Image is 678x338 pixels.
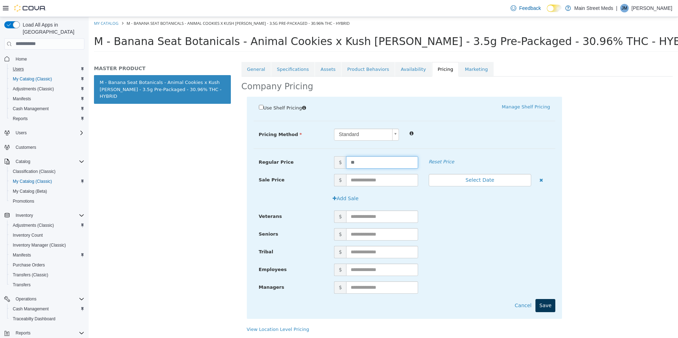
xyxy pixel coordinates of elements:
[245,264,257,277] span: $
[240,175,274,188] button: Add Sale
[10,105,84,113] span: Cash Management
[620,4,629,12] div: Josh Mowery
[13,329,84,337] span: Reports
[13,66,24,72] span: Users
[13,211,36,220] button: Inventory
[13,282,30,288] span: Transfers
[16,130,27,136] span: Users
[153,45,182,60] a: General
[16,330,30,336] span: Reports
[175,88,213,94] span: Use Shelf Pricing
[13,222,54,228] span: Adjustments (Classic)
[10,251,34,259] a: Manifests
[13,76,52,82] span: My Catalog (Classic)
[13,169,56,174] span: Classification (Classic)
[13,143,84,152] span: Customers
[1,128,87,138] button: Users
[5,18,611,30] span: M - Banana Seat Botanicals - Animal Cookies x Kush [PERSON_NAME] - 3.5g Pre-Packaged - 30.96% THC...
[306,45,343,60] a: Availability
[343,45,370,60] a: Pricing
[10,241,69,249] a: Inventory Manager (Classic)
[14,5,46,12] img: Cova
[10,305,51,313] a: Cash Management
[10,281,33,289] a: Transfers
[13,55,84,63] span: Home
[632,4,672,12] p: [PERSON_NAME]
[10,187,84,196] span: My Catalog (Beta)
[10,231,46,240] a: Inventory Count
[10,241,84,249] span: Inventory Manager (Classic)
[245,211,257,224] span: $
[7,260,87,270] button: Purchase Orders
[16,296,37,302] span: Operations
[170,232,185,237] span: Tribal
[10,221,84,230] span: Adjustments (Classic)
[10,261,84,269] span: Purchase Orders
[7,250,87,260] button: Manifests
[13,55,30,63] a: Home
[10,85,84,93] span: Adjustments (Classic)
[5,48,142,55] h5: MASTER PRODUCT
[245,193,257,206] span: $
[10,65,84,73] span: Users
[10,221,57,230] a: Adjustments (Classic)
[574,4,613,12] p: Main Street Meds
[413,87,461,92] a: Manage Shelf Pricing
[1,142,87,152] button: Customers
[253,45,306,60] a: Product Behaviors
[7,176,87,186] button: My Catalog (Classic)
[13,106,49,112] span: Cash Management
[10,305,84,313] span: Cash Management
[10,261,48,269] a: Purchase Orders
[7,84,87,94] button: Adjustments (Classic)
[245,229,257,241] span: $
[246,112,301,123] span: Standard
[13,329,33,337] button: Reports
[1,157,87,167] button: Catalog
[616,4,617,12] p: |
[10,75,55,83] a: My Catalog (Classic)
[13,211,84,220] span: Inventory
[7,196,87,206] button: Promotions
[10,251,84,259] span: Manifests
[1,54,87,64] button: Home
[7,104,87,114] button: Cash Management
[13,262,45,268] span: Purchase Orders
[10,95,84,103] span: Manifests
[13,252,31,258] span: Manifests
[226,45,252,60] a: Assets
[10,65,27,73] a: Users
[10,105,51,113] a: Cash Management
[170,197,193,202] span: Veterans
[10,75,84,83] span: My Catalog (Classic)
[13,86,54,92] span: Adjustments (Classic)
[508,1,544,15] a: Feedback
[10,271,84,279] span: Transfers (Classic)
[1,294,87,304] button: Operations
[170,142,205,148] span: Regular Price
[7,314,87,324] button: Traceabilty Dashboard
[622,4,627,12] span: JM
[7,64,87,74] button: Users
[7,74,87,84] button: My Catalog (Classic)
[7,280,87,290] button: Transfers
[371,45,405,60] a: Marketing
[10,315,84,323] span: Traceabilty Dashboard
[7,167,87,176] button: Classification (Classic)
[340,157,443,169] button: Select Date
[13,179,52,184] span: My Catalog (Classic)
[7,220,87,230] button: Adjustments (Classic)
[13,198,34,204] span: Promotions
[5,58,142,87] a: M - Banana Seat Botanicals - Animal Cookies x Kush [PERSON_NAME] - 3.5g Pre-Packaged - 30.96% THC...
[13,242,66,248] span: Inventory Manager (Classic)
[13,316,55,322] span: Traceabilty Dashboard
[10,114,30,123] a: Reports
[10,187,50,196] a: My Catalog (Beta)
[422,282,447,295] button: Cancel
[10,167,59,176] a: Classification (Classic)
[158,310,221,315] a: View Location Level Pricing
[10,231,84,240] span: Inventory Count
[447,282,467,295] button: Save
[16,145,36,150] span: Customers
[1,328,87,338] button: Reports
